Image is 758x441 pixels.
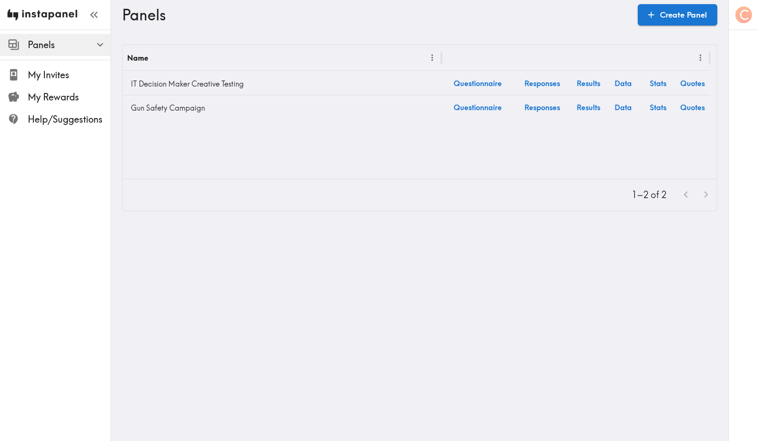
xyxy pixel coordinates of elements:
[442,95,513,119] a: Questionnaire
[632,188,666,201] p: 1–2 of 2
[127,53,148,62] div: Name
[447,50,462,65] button: Sort
[638,4,717,25] a: Create Panel
[425,50,439,65] button: Menu
[606,71,641,95] a: Data
[442,71,513,95] a: Questionnaire
[28,91,111,104] span: My Rewards
[28,113,111,126] span: Help/Suggestions
[740,7,749,23] span: C
[513,95,571,119] a: Responses
[149,50,163,65] button: Sort
[571,71,606,95] a: Results
[122,6,630,24] h3: Panels
[693,50,708,65] button: Menu
[734,6,753,24] button: C
[127,99,437,117] a: Gun Safety Campaign
[606,95,641,119] a: Data
[513,71,571,95] a: Responses
[571,95,606,119] a: Results
[675,71,710,95] a: Quotes
[28,38,111,51] span: Panels
[641,95,675,119] a: Stats
[28,68,111,81] span: My Invites
[127,75,437,93] a: IT Decision Maker Creative Testing
[641,71,675,95] a: Stats
[675,95,710,119] a: Quotes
